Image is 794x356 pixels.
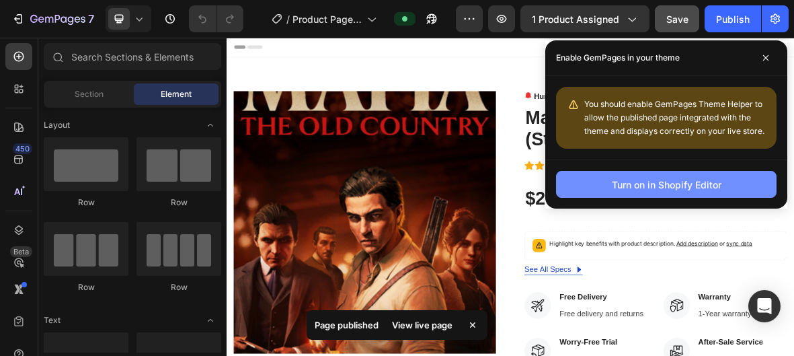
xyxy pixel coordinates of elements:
[10,246,32,257] div: Beta
[711,287,748,297] span: sync data
[508,174,565,190] p: 915 reviews
[437,76,547,92] p: Hurry! LET BUY NOW
[44,43,221,70] input: Search Sections & Elements
[384,316,461,334] div: View live page
[520,5,649,32] button: 1 product assigned
[748,290,781,322] div: Open Intercom Messenger
[292,12,362,26] span: Product Page - [DATE] 01:07:13
[424,322,506,338] a: See All Specs
[639,287,699,297] span: Add description
[699,287,748,297] span: or
[5,5,100,32] button: 7
[44,197,128,209] div: Row
[44,314,61,326] span: Text
[161,88,192,100] span: Element
[459,286,748,299] p: Highlight key benefits with product description.
[424,322,490,338] div: See All Specs
[705,5,761,32] button: Publish
[200,114,221,136] span: Toggle open
[666,13,688,25] span: Save
[424,213,504,246] div: $26.28
[584,99,764,136] span: You should enable GemPages Theme Helper to allow the published page integrated with the theme and...
[510,214,570,245] div: $49.99
[612,178,721,192] div: Turn on in Shopify Editor
[556,51,680,65] p: Enable GemPages in your theme
[532,12,619,26] span: 1 product assigned
[136,281,221,293] div: Row
[286,12,290,26] span: /
[88,11,94,27] p: 7
[44,119,70,131] span: Layout
[556,171,777,198] button: Turn on in Shopify Editor
[13,143,32,154] div: 450
[44,281,128,293] div: Row
[200,310,221,331] span: Toggle open
[575,216,642,243] pre: Save $23.71
[315,318,379,332] p: Page published
[655,5,699,32] button: Save
[189,5,243,32] div: Undo/Redo
[75,88,104,100] span: Section
[716,12,750,26] div: Publish
[136,197,221,209] div: Row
